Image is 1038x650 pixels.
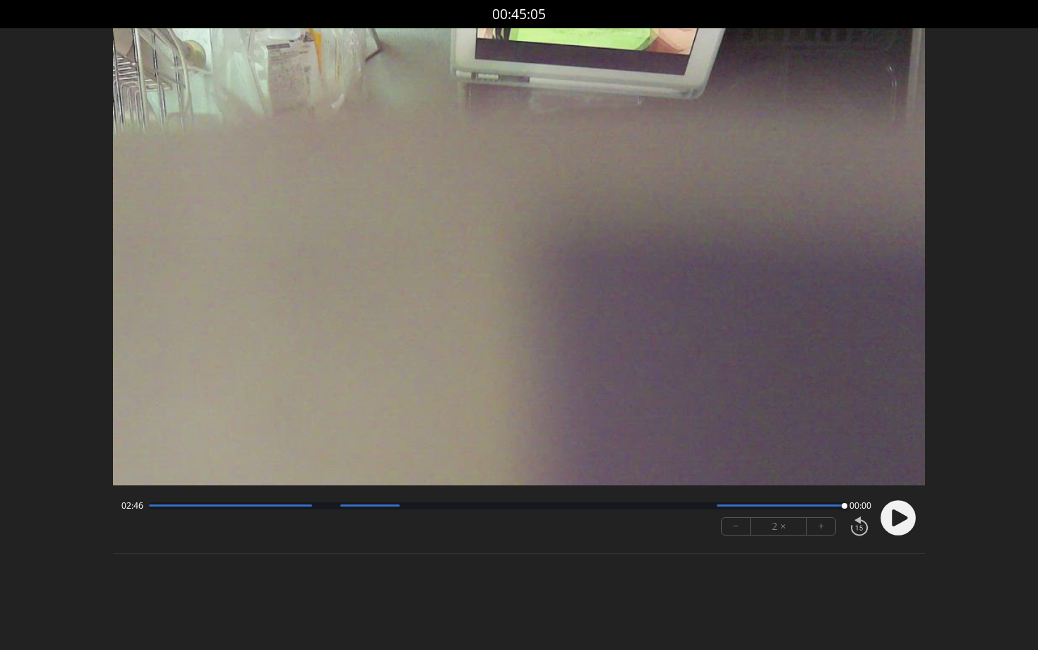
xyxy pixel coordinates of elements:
span: 02:46 [121,500,143,512]
span: 00:00 [849,500,871,512]
button: − [722,518,751,535]
div: 2 × [751,518,807,535]
button: + [807,518,835,535]
a: 00:45:05 [492,4,546,25]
